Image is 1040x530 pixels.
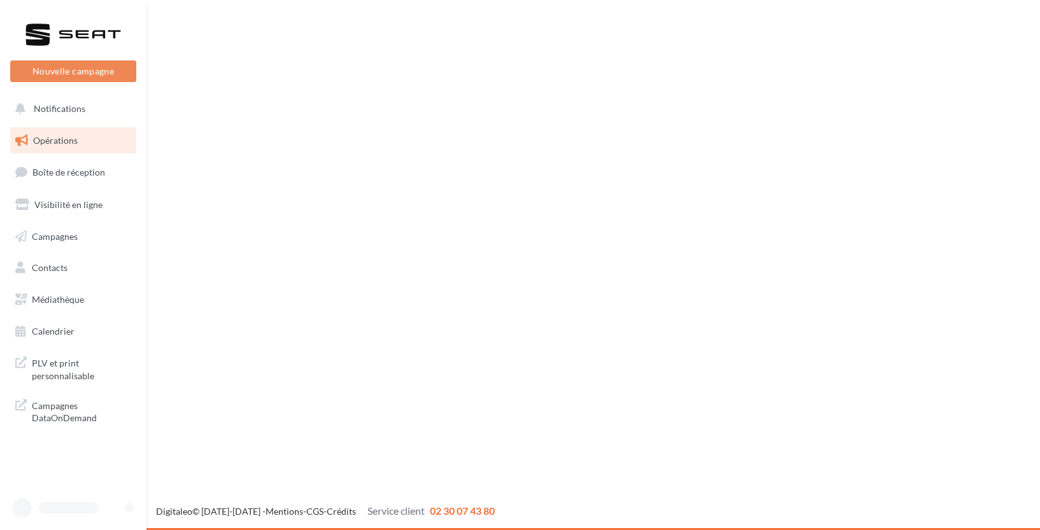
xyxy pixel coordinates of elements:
a: Campagnes [8,223,139,250]
a: PLV et print personnalisable [8,349,139,387]
a: Campagnes DataOnDemand [8,392,139,429]
button: Notifications [8,95,134,122]
a: Contacts [8,255,139,281]
a: Médiathèque [8,286,139,313]
a: Digitaleo [156,506,192,517]
span: Médiathèque [32,294,84,305]
a: Mentions [266,506,303,517]
span: Boîte de réception [32,167,105,178]
span: Opérations [33,135,78,146]
span: Service client [367,505,425,517]
a: Opérations [8,127,139,154]
a: Calendrier [8,318,139,345]
span: © [DATE]-[DATE] - - - [156,506,495,517]
a: Boîte de réception [8,158,139,186]
span: Campagnes DataOnDemand [32,397,131,424]
span: 02 30 07 43 80 [430,505,495,517]
a: Crédits [327,506,356,517]
span: Notifications [34,103,85,114]
a: CGS [306,506,324,517]
span: Contacts [32,262,68,273]
span: Calendrier [32,326,75,337]
span: Visibilité en ligne [34,199,103,210]
span: PLV et print personnalisable [32,354,131,382]
a: Visibilité en ligne [8,192,139,218]
span: Campagnes [32,230,78,241]
button: Nouvelle campagne [10,60,136,82]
